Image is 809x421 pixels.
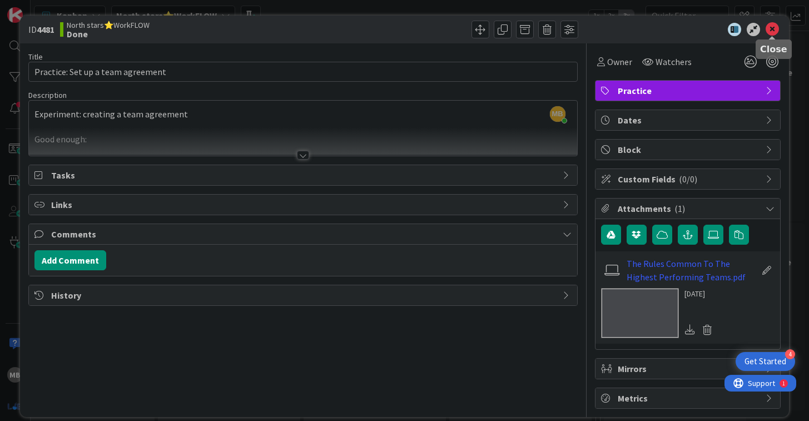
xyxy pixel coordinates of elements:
[67,21,150,29] span: North stars⭐WorkFLOW
[28,90,67,100] span: Description
[684,323,697,337] div: Download
[618,113,760,127] span: Dates
[51,169,557,182] span: Tasks
[34,250,106,270] button: Add Comment
[684,288,717,300] div: [DATE]
[679,174,697,185] span: ( 0/0 )
[618,172,760,186] span: Custom Fields
[785,349,795,359] div: 4
[607,55,632,68] span: Owner
[656,55,692,68] span: Watchers
[618,143,760,156] span: Block
[760,44,787,55] h5: Close
[618,84,760,97] span: Practice
[28,62,577,82] input: type card name here...
[627,257,756,284] a: The Rules Common To The Highest Performing Teams.pdf
[51,289,557,302] span: History
[23,2,51,15] span: Support
[736,352,795,371] div: Open Get Started checklist, remaining modules: 4
[28,52,43,62] label: Title
[58,4,61,13] div: 1
[37,24,54,35] b: 4481
[67,29,150,38] b: Done
[618,392,760,405] span: Metrics
[51,198,557,211] span: Links
[674,203,685,214] span: ( 1 )
[618,202,760,215] span: Attachments
[745,356,786,367] div: Get Started
[550,106,565,122] span: MB
[34,108,571,121] p: Experiment: creating a team agreement
[51,227,557,241] span: Comments
[618,362,760,375] span: Mirrors
[28,23,54,36] span: ID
